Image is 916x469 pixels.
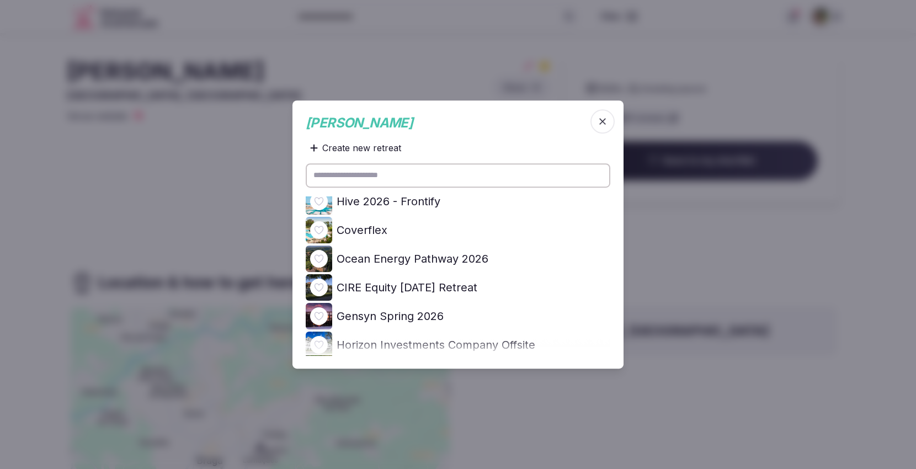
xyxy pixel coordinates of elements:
img: Top retreat image for the retreat: Horizon Investments Company Offsite [306,332,332,358]
img: Top retreat image for the retreat: Gensyn Spring 2026 [306,303,332,329]
img: Top retreat image for the retreat: Hive 2026 - Frontify [306,188,332,215]
span: [PERSON_NAME] [306,115,413,131]
img: Top retreat image for the retreat: Coverflex [306,217,332,243]
h4: CIRE Equity [DATE] Retreat [337,280,477,295]
img: Top retreat image for the retreat: CIRE Equity February 2026 Retreat [306,274,332,301]
h4: Horizon Investments Company Offsite [337,337,535,353]
h4: Ocean Energy Pathway 2026 [337,251,488,267]
div: Create new retreat [306,137,406,159]
h4: Coverflex [337,222,387,238]
img: Top retreat image for the retreat: Ocean Energy Pathway 2026 [306,246,332,272]
h4: Hive 2026 - Frontify [337,194,440,209]
h4: Gensyn Spring 2026 [337,308,444,324]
